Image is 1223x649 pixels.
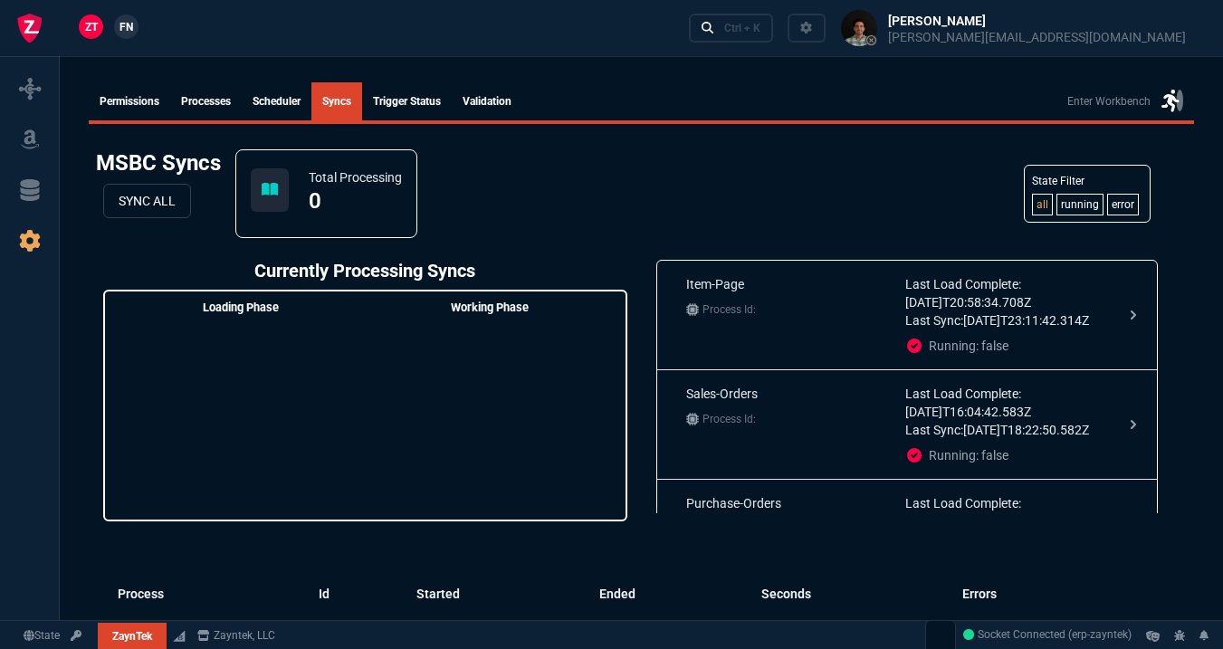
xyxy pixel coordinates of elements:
[905,405,1031,419] time: [DATE]T16:04:42.583Z
[103,260,627,290] h4: Currently Processing Syncs
[242,82,311,120] a: Scheduler
[686,385,891,403] p: Sales-Orders
[963,629,1132,642] span: Socket Connected (erp-zayntek)
[1056,194,1104,215] a: running
[905,311,1110,329] p: Last Sync:
[103,184,191,218] button: SYNC ALL
[1032,194,1053,215] a: all
[750,572,951,616] th: Seconds
[452,82,522,120] a: Validation
[905,421,1110,439] p: Last Sync:
[702,301,756,319] span: Process Id:
[724,21,760,35] div: Ctrl + K
[103,572,304,616] th: Process
[362,82,452,120] a: Trigger Status
[686,275,891,293] p: Item-Page
[963,313,1089,328] time: [DATE]T23:11:42.314Z
[951,572,1109,616] th: Errors
[89,142,228,184] h3: MSBC Syncs
[588,572,750,616] th: Ended
[406,572,588,616] th: Started
[1107,194,1139,215] a: error
[119,19,133,35] span: FN
[1067,93,1151,110] p: Enter Workbench
[686,494,891,512] p: Purchase-Orders
[309,168,402,186] p: Total Processing
[18,627,65,644] a: Global State
[309,186,321,215] p: 0
[192,627,281,644] a: msbcCompanyName
[963,627,1132,644] a: 2uVpZQyh-McWBSUeAABk
[170,82,242,120] a: Processes
[905,385,1110,421] p: Last Load Complete:
[304,572,406,616] th: Id
[451,299,529,316] h5: Working Phase
[203,299,279,316] h5: Loading Phase
[702,410,756,428] span: Process Id:
[905,337,1110,355] p: Running: false
[963,423,1089,437] time: [DATE]T18:22:50.582Z
[905,275,1110,311] p: Last Load Complete:
[89,82,170,120] a: Permissions
[905,494,1110,530] p: Last Load Complete:
[85,19,98,35] span: ZT
[65,627,87,644] a: API TOKEN
[1161,87,1183,116] nx-icon: Enter Workbench
[905,295,1031,310] time: [DATE]T20:58:34.708Z
[311,82,362,120] a: syncs
[905,446,1110,464] p: Running: false
[1032,173,1142,189] p: State Filter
